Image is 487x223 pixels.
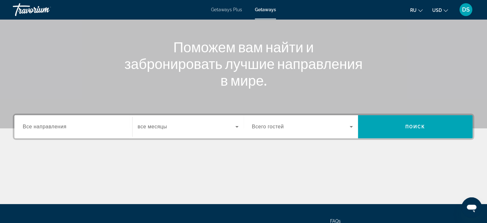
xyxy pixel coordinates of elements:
span: ru [410,8,417,13]
iframe: Кнопка запуска окна обмена сообщениями [461,197,482,218]
span: все месяцы [138,124,167,129]
button: Поиск [358,115,473,138]
a: Getaways [255,7,276,12]
a: Travorium [13,1,77,18]
button: Change currency [432,5,448,15]
a: Getaways Plus [211,7,242,12]
span: Все направления [23,124,67,129]
span: Поиск [405,124,426,129]
button: Change language [410,5,423,15]
h1: Поможем вам найти и забронировать лучшие направления в мире. [124,39,364,89]
span: Всего гостей [252,124,284,129]
div: Search widget [14,115,473,138]
button: User Menu [458,3,474,16]
span: USD [432,8,442,13]
span: DS [462,6,470,13]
